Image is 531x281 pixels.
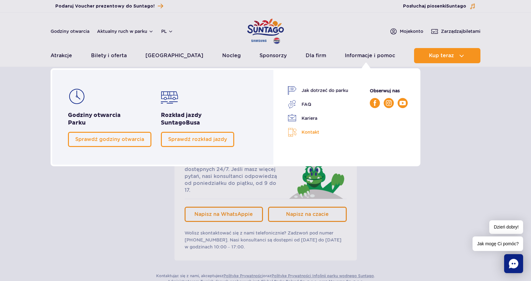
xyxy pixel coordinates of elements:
a: Atrakcje [51,48,72,63]
button: pl [161,28,173,34]
a: FAQ [288,100,348,109]
a: Informacje i pomoc [345,48,395,63]
a: Sprawdź rozkład jazdy [161,132,234,147]
span: Suntago [161,119,186,126]
a: Bilety i oferta [91,48,127,63]
span: Dzień dobry! [489,220,523,234]
img: YouTube [400,101,406,105]
a: Godziny otwarcia [51,28,89,34]
span: Kup teraz [429,53,454,58]
span: Jak mogę Ci pomóc? [473,236,523,251]
span: Zarządzaj biletami [441,28,480,34]
a: [GEOGRAPHIC_DATA] [145,48,203,63]
span: Moje konto [400,28,423,34]
img: Instagram [386,100,392,106]
a: Sponsorzy [259,48,287,63]
a: Mojekonto [390,27,423,35]
div: Chat [504,254,523,273]
span: Sprawdź rozkład jazdy [168,136,227,142]
h2: Rozkład jazdy Busa [161,112,234,127]
a: Dla firm [306,48,326,63]
a: Zarządzajbiletami [431,27,480,35]
a: Nocleg [222,48,241,63]
h2: Godziny otwarcia Parku [68,112,151,127]
img: Facebook [374,100,376,106]
a: Sprawdź godziny otwarcia [68,132,151,147]
a: Kontakt [288,128,348,137]
button: Kup teraz [414,48,480,63]
button: Aktualny ruch w parku [97,29,154,34]
span: Sprawdź godziny otwarcia [75,136,144,142]
a: Kariera [288,114,348,123]
a: Jak dotrzeć do parku [288,86,348,95]
p: Obserwuj nas [370,87,408,94]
